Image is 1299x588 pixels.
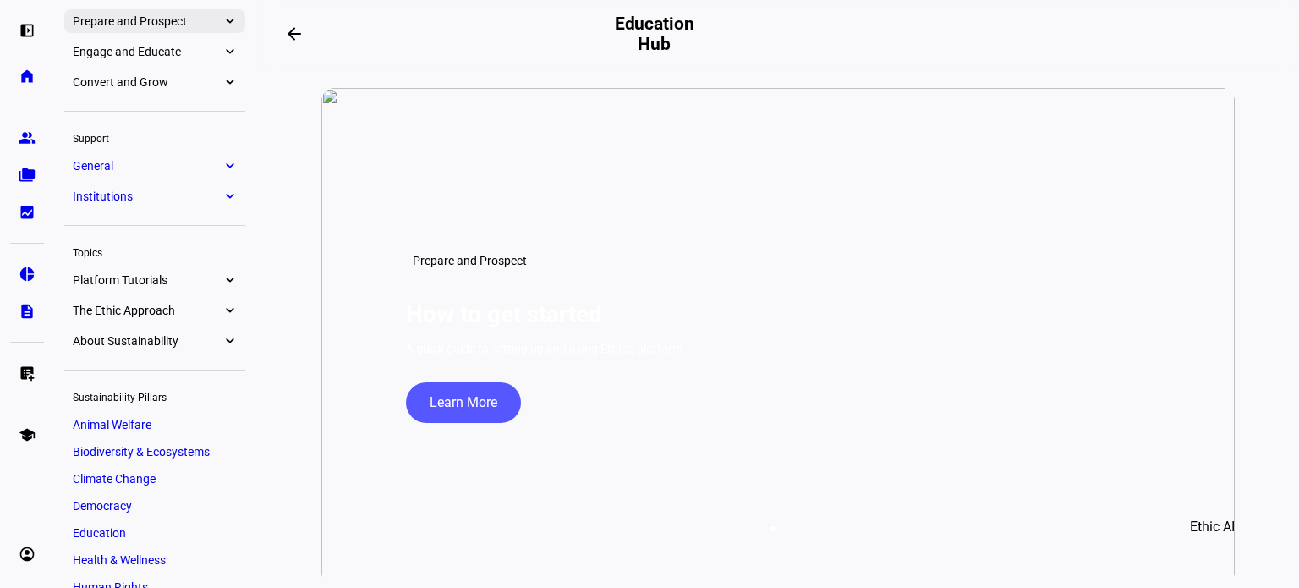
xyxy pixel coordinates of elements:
a: pie_chart [10,257,44,291]
span: Biodiversity & Ecosystems [73,445,210,459]
eth-mat-symbol: expand_more [222,43,237,60]
eth-mat-symbol: pie_chart [19,266,36,283]
a: Institutionsexpand_more [64,184,245,208]
div: A quick guide to setting up and using Ethic’s platform. [406,342,686,355]
a: Biodiversity & Ecosystems [64,440,245,464]
span: Prepare and Prospect [73,14,222,28]
eth-mat-symbol: expand_more [222,13,237,30]
a: description [10,294,44,328]
span: General [73,159,222,173]
a: folder_copy [10,158,44,192]
a: Health & Wellness [64,548,245,572]
a: Democracy [64,494,245,518]
eth-mat-symbol: expand_more [222,332,237,349]
eth-mat-symbol: description [19,303,36,320]
span: Platform Tutorials [73,273,222,287]
eth-mat-symbol: left_panel_open [19,22,36,39]
a: Education [64,521,245,545]
a: bid_landscape [10,195,44,229]
mat-icon: arrow_backwards [284,24,304,44]
span: Education [73,526,126,540]
eth-mat-symbol: expand_more [222,188,237,205]
eth-mat-symbol: expand_more [222,302,237,319]
h1: How to get started [406,300,602,328]
a: Generalexpand_more [64,154,245,178]
span: Learn More [430,382,497,423]
span: Engage and Educate [73,45,222,58]
eth-mat-symbol: list_alt_add [19,365,36,382]
eth-mat-symbol: expand_more [222,157,237,174]
div: Sustainability Pillars [64,384,245,408]
a: group [10,121,44,155]
button: Learn More [406,382,521,423]
eth-mat-symbol: home [19,68,36,85]
span: The Ethic Approach [73,304,222,317]
span: Institutions [73,190,222,203]
span: Animal Welfare [73,418,151,431]
a: Climate Change [64,467,245,491]
eth-mat-symbol: account_circle [19,546,36,563]
eth-mat-symbol: folder_copy [19,167,36,184]
button: Ethic AI [1166,507,1258,547]
span: Health & Wellness [73,553,166,567]
span: About Sustainability [73,334,222,348]
eth-mat-symbol: expand_more [222,272,237,289]
a: home [10,59,44,93]
eth-mat-symbol: expand_more [222,74,237,91]
span: Ethic AI [1190,507,1235,547]
span: Prepare and Prospect [413,254,527,267]
div: Support [64,125,245,149]
span: Democracy [73,499,132,513]
eth-mat-symbol: bid_landscape [19,204,36,221]
div: Topics [64,239,245,263]
span: Convert and Grow [73,75,222,89]
h2: Education Hub [611,14,698,54]
span: Climate Change [73,472,156,486]
eth-mat-symbol: school [19,426,36,443]
a: Animal Welfare [64,413,245,437]
eth-mat-symbol: group [19,129,36,146]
